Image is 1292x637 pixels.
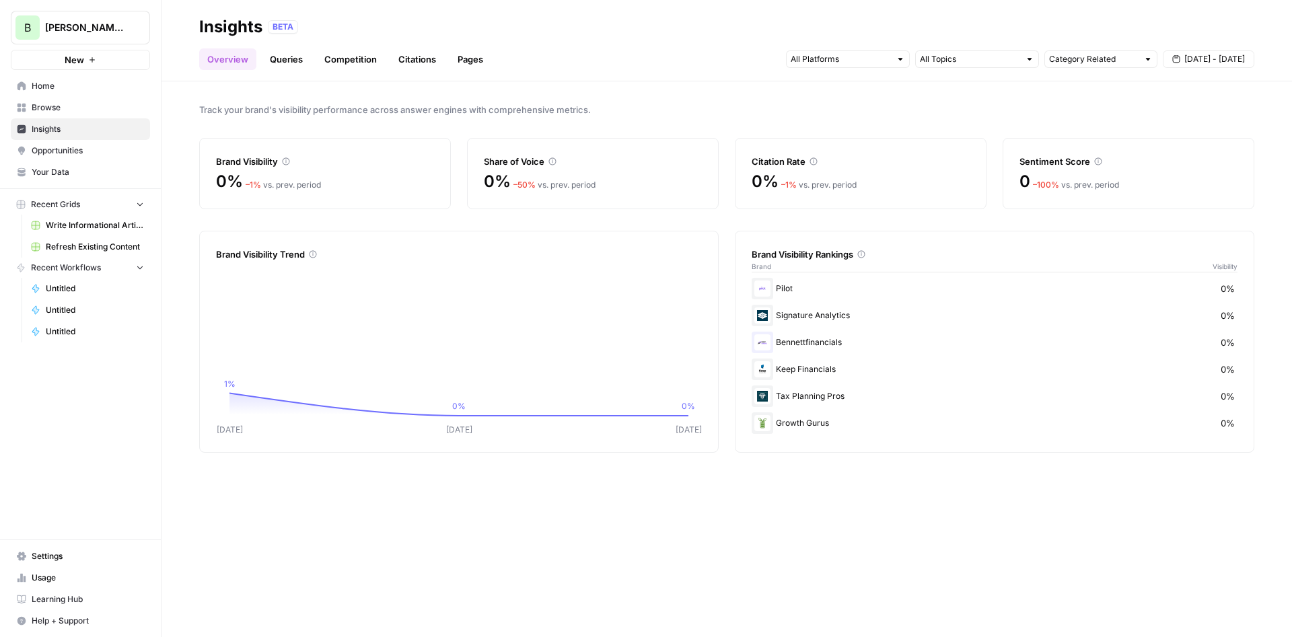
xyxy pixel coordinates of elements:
[199,103,1254,116] span: Track your brand's visibility performance across answer engines with comprehensive metrics.
[31,198,80,211] span: Recent Grids
[752,261,771,272] span: Brand
[216,248,702,261] div: Brand Visibility Trend
[32,166,144,178] span: Your Data
[11,546,150,567] a: Settings
[754,361,770,377] img: 6gcplh2619jthr39bga9lfgd0k9n
[199,16,262,38] div: Insights
[676,424,702,435] tspan: [DATE]
[11,610,150,632] button: Help + Support
[513,180,536,190] span: – 50 %
[224,379,236,389] tspan: 1%
[754,307,770,324] img: 6afmd12b2afwbbp9m9vrg65ncgct
[754,334,770,350] img: vqzwavkrg9ywhnt1f5bp2h0m2m65
[45,21,127,34] span: [PERSON_NAME] Financials
[752,155,970,168] div: Citation Rate
[31,262,101,274] span: Recent Workflows
[216,155,434,168] div: Brand Visibility
[268,20,298,34] div: BETA
[791,52,890,66] input: All Platforms
[316,48,385,70] a: Competition
[11,258,150,278] button: Recent Workflows
[450,48,491,70] a: Pages
[46,283,144,295] span: Untitled
[11,75,150,97] a: Home
[1033,180,1059,190] span: – 100 %
[46,241,144,253] span: Refresh Existing Content
[752,305,1237,326] div: Signature Analytics
[246,179,321,191] div: vs. prev. period
[11,118,150,140] a: Insights
[1221,363,1235,376] span: 0%
[246,180,261,190] span: – 1 %
[513,179,596,191] div: vs. prev. period
[25,321,150,342] a: Untitled
[32,550,144,562] span: Settings
[11,567,150,589] a: Usage
[752,171,779,192] span: 0%
[1221,282,1235,295] span: 0%
[1213,261,1237,272] span: Visibility
[452,401,466,411] tspan: 0%
[446,424,472,435] tspan: [DATE]
[752,412,1237,434] div: Growth Gurus
[25,278,150,299] a: Untitled
[682,401,695,411] tspan: 0%
[752,278,1237,299] div: Pilot
[262,48,311,70] a: Queries
[752,359,1237,380] div: Keep Financials
[484,171,511,192] span: 0%
[11,97,150,118] a: Browse
[32,80,144,92] span: Home
[752,248,1237,261] div: Brand Visibility Rankings
[25,215,150,236] a: Write Informational Article (1)
[781,180,797,190] span: – 1 %
[32,572,144,584] span: Usage
[24,20,31,36] span: B
[1221,416,1235,430] span: 0%
[754,280,770,297] img: gzakf32v0cf42zgh05s6c30z557b
[25,299,150,321] a: Untitled
[754,415,770,431] img: g222nloxeooqri9m0jfxcyiqs737
[1033,179,1119,191] div: vs. prev. period
[32,145,144,157] span: Opportunities
[216,171,243,192] span: 0%
[1019,171,1030,192] span: 0
[781,179,857,191] div: vs. prev. period
[32,593,144,605] span: Learning Hub
[752,332,1237,353] div: Bennettfinancials
[754,388,770,404] img: 70yz1ipe7pi347xbb4k98oqotd3p
[1221,336,1235,349] span: 0%
[32,123,144,135] span: Insights
[1221,389,1235,403] span: 0%
[199,48,256,70] a: Overview
[217,424,243,435] tspan: [DATE]
[46,304,144,316] span: Untitled
[390,48,444,70] a: Citations
[11,161,150,183] a: Your Data
[1221,309,1235,322] span: 0%
[65,53,84,67] span: New
[1049,52,1138,66] input: Category Related
[1184,53,1245,65] span: [DATE] - [DATE]
[25,236,150,258] a: Refresh Existing Content
[11,589,150,610] a: Learning Hub
[32,102,144,114] span: Browse
[920,52,1019,66] input: All Topics
[32,615,144,627] span: Help + Support
[46,326,144,338] span: Untitled
[752,385,1237,407] div: Tax Planning Pros
[46,219,144,231] span: Write Informational Article (1)
[11,50,150,70] button: New
[11,140,150,161] a: Opportunities
[11,194,150,215] button: Recent Grids
[484,155,702,168] div: Share of Voice
[1163,50,1254,68] button: [DATE] - [DATE]
[1019,155,1237,168] div: Sentiment Score
[11,11,150,44] button: Workspace: Bennett Financials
